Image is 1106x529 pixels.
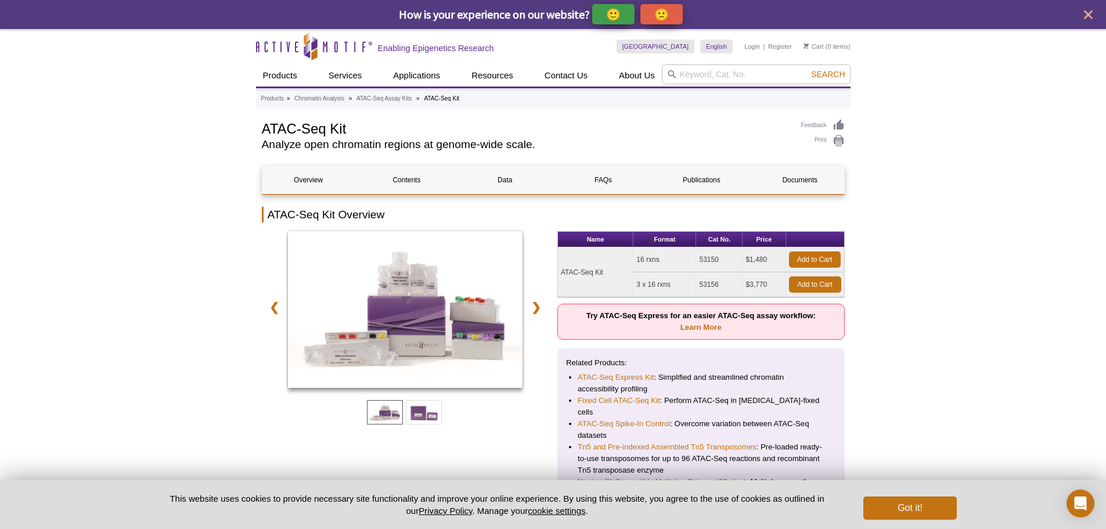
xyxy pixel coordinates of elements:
th: Name [558,232,633,247]
a: About Us [612,64,662,87]
a: Resources [464,64,520,87]
h2: Analyze open chromatin regions at genome-wide scale. [262,139,790,150]
a: Privacy Policy [419,506,472,516]
a: Register [768,42,792,51]
li: » [349,95,352,102]
li: ATAC-Seq Kit [424,95,459,102]
th: Format [633,232,696,247]
a: FAQs [557,166,649,194]
li: » [416,95,420,102]
li: : Perform ATAC-Seq in [MEDICAL_DATA]-fixed cells [578,395,824,418]
p: 🙂 [606,7,621,21]
p: 🙁 [654,7,669,21]
input: Keyword, Cat. No. [662,64,851,84]
li: | [763,39,765,53]
a: Learn More [680,323,722,332]
a: Tn5 and Pre-indexed Assembled Tn5 Transposomes [578,441,756,453]
a: Login [744,42,760,51]
img: ATAC-Seq Kit [288,231,523,388]
th: Cat No. [696,232,743,247]
a: Products [261,93,284,104]
span: How is your experience on our website? [399,7,590,21]
td: $3,770 [743,272,786,297]
h2: Enabling Epigenetics Research [378,43,494,53]
a: Publications [655,166,748,194]
a: Overview [262,166,355,194]
li: : Pre-loaded ready-to-use transposomes for up to 96 ATAC-Seq reactions and recombinant Tn5 transp... [578,441,824,476]
td: 16 rxns [633,247,696,272]
th: Price [743,232,786,247]
a: Chromatin Analysis [294,93,344,104]
a: Cart [804,42,824,51]
a: Print [801,135,845,147]
button: cookie settings [528,506,585,516]
a: ❯ [524,294,549,321]
a: Add to Cart [789,276,841,293]
a: Feedback [801,119,845,132]
li: : Simplified and streamlined chromatin accessibility profiling [578,372,824,395]
a: Applications [386,64,447,87]
span: Search [811,70,845,79]
a: Fixed Cell ATAC-Seq Kit [578,395,660,406]
li: : Multiplex more than 16 samples [578,476,824,499]
td: 53156 [696,272,743,297]
p: Related Products: [566,357,836,369]
li: » [287,95,290,102]
a: Add to Cart [789,251,841,268]
button: Got it! [863,496,956,520]
h2: ATAC-Seq Kit Overview [262,207,845,222]
h1: ATAC-Seq Kit [262,119,790,136]
a: Services [322,64,369,87]
strong: Try ATAC-Seq Express for an easier ATAC-Seq assay workflow: [586,311,816,332]
a: Products [256,64,304,87]
a: ATAC-Seq Spike-In Control [578,418,670,430]
td: 3 x 16 rxns [633,272,696,297]
a: Nextera™-Compatible Multiplex Primers (96 plex) [578,476,746,488]
a: [GEOGRAPHIC_DATA] [617,39,695,53]
a: ATAC-Seq Kit [288,231,523,391]
a: ATAC-Seq Express Kit [578,372,654,383]
a: ❮ [262,294,287,321]
td: $1,480 [743,247,786,272]
a: Contact Us [538,64,595,87]
img: Your Cart [804,43,809,49]
td: 53150 [696,247,743,272]
a: ATAC-Seq Assay Kits [356,93,412,104]
p: This website uses cookies to provide necessary site functionality and improve your online experie... [150,492,845,517]
button: Search [808,69,848,80]
li: (0 items) [804,39,851,53]
div: Open Intercom Messenger [1067,490,1094,517]
li: : Overcome variation between ATAC-Seq datasets [578,418,824,441]
a: Data [459,166,551,194]
a: English [700,39,733,53]
a: Documents [754,166,846,194]
button: close [1081,8,1096,22]
td: ATAC-Seq Kit [558,247,633,297]
a: Contents [361,166,453,194]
